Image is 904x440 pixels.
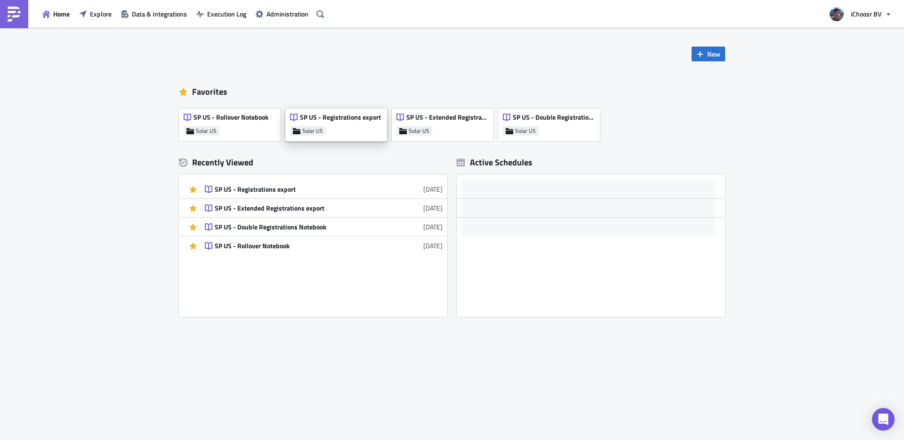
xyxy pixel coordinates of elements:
[498,104,605,141] a: SP US - Double Registrations NotebookSolar US
[409,127,429,135] span: Solar US
[392,104,498,141] a: SP US - Extended Registrations exportSolar US
[285,104,392,141] a: SP US - Registrations exportSolar US
[423,203,443,213] time: 2025-08-27T12:27:11Z
[196,127,217,135] span: Solar US
[872,408,895,431] div: Open Intercom Messenger
[423,222,443,232] time: 2025-07-29T11:29:14Z
[132,9,187,19] span: Data & Integrations
[194,113,268,122] span: SP US - Rollover Notebook
[423,184,443,194] time: 2025-09-29T13:48:18Z
[207,9,246,19] span: Execution Log
[179,155,447,170] div: Recently Viewed
[74,7,116,21] button: Explore
[302,127,323,135] span: Solar US
[266,9,308,19] span: Administration
[205,236,443,255] a: SP US - Rollover Notebook[DATE]
[179,85,725,99] div: Favorites
[192,7,251,21] button: Execution Log
[215,223,379,231] div: SP US - Double Registrations Notebook
[829,6,845,22] img: Avatar
[205,199,443,217] a: SP US - Extended Registrations export[DATE]
[53,9,70,19] span: Home
[215,185,379,194] div: SP US - Registrations export
[90,9,112,19] span: Explore
[38,7,74,21] button: Home
[824,4,897,24] button: iChoosr BV
[215,204,379,212] div: SP US - Extended Registrations export
[515,127,536,135] span: Solar US
[179,104,285,141] a: SP US - Rollover NotebookSolar US
[513,113,595,122] span: SP US - Double Registrations Notebook
[707,49,720,59] span: New
[205,218,443,236] a: SP US - Double Registrations Notebook[DATE]
[851,9,881,19] span: iChoosr BV
[205,180,443,198] a: SP US - Registrations export[DATE]
[7,7,22,22] img: PushMetrics
[423,241,443,251] time: 2025-07-15T12:14:48Z
[116,7,192,21] button: Data & Integrations
[300,113,381,122] span: SP US - Registrations export
[457,157,533,168] div: Active Schedules
[215,242,379,250] div: SP US - Rollover Notebook
[406,113,488,122] span: SP US - Extended Registrations export
[692,47,725,61] button: New
[251,7,313,21] button: Administration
